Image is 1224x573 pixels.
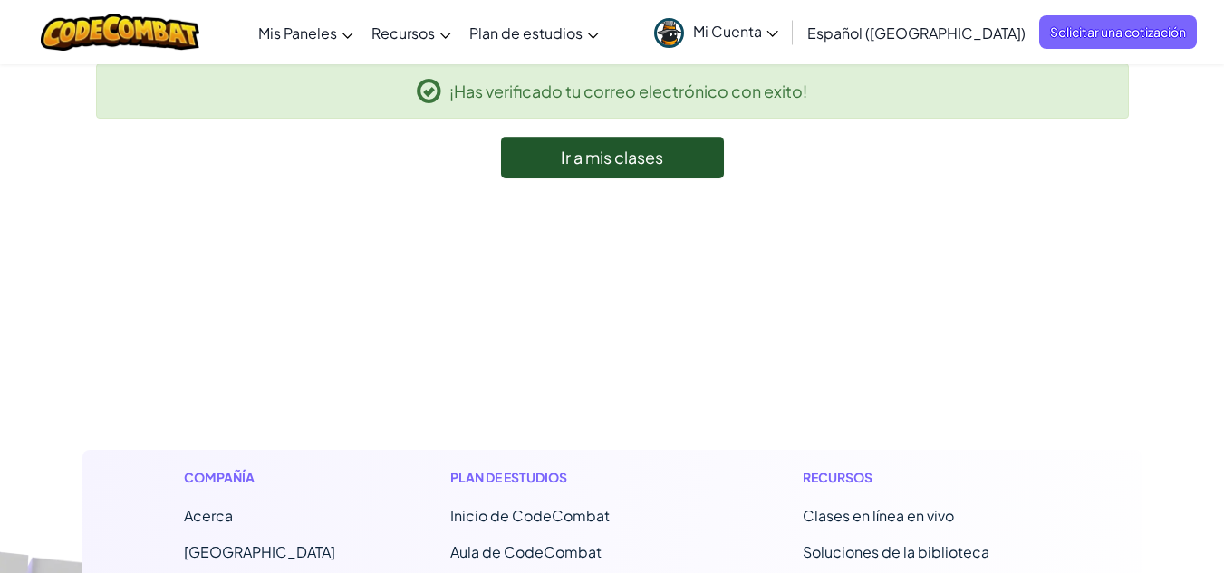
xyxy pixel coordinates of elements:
[469,24,583,43] font: Plan de estudios
[803,542,989,561] a: Soluciones de la biblioteca
[449,81,807,101] font: ¡Has verificado tu correo electrónico con exito!
[798,8,1035,57] a: Español ([GEOGRAPHIC_DATA])
[184,506,233,525] a: Acerca
[807,24,1026,43] font: Español ([GEOGRAPHIC_DATA])
[501,137,724,178] a: Ir a mis clases
[184,542,335,561] a: [GEOGRAPHIC_DATA]
[561,147,663,167] font: Ir a mis clases
[693,22,762,41] font: Mi Cuenta
[362,8,460,57] a: Recursos
[1050,24,1186,40] font: Solicitar una cotización
[249,8,362,57] a: Mis Paneles
[1039,15,1197,49] a: Solicitar una cotización
[450,506,610,525] font: Inicio de CodeCombat
[258,24,337,43] font: Mis Paneles
[645,4,787,61] a: Mi Cuenta
[803,506,954,525] a: Clases en línea en vivo
[184,469,255,485] font: Compañía
[460,8,608,57] a: Plan de estudios
[41,14,199,51] img: Logotipo de CodeCombat
[450,542,602,561] a: Aula de CodeCombat
[450,469,567,485] font: Plan de estudios
[654,18,684,48] img: avatar
[371,24,435,43] font: Recursos
[803,469,872,485] font: Recursos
